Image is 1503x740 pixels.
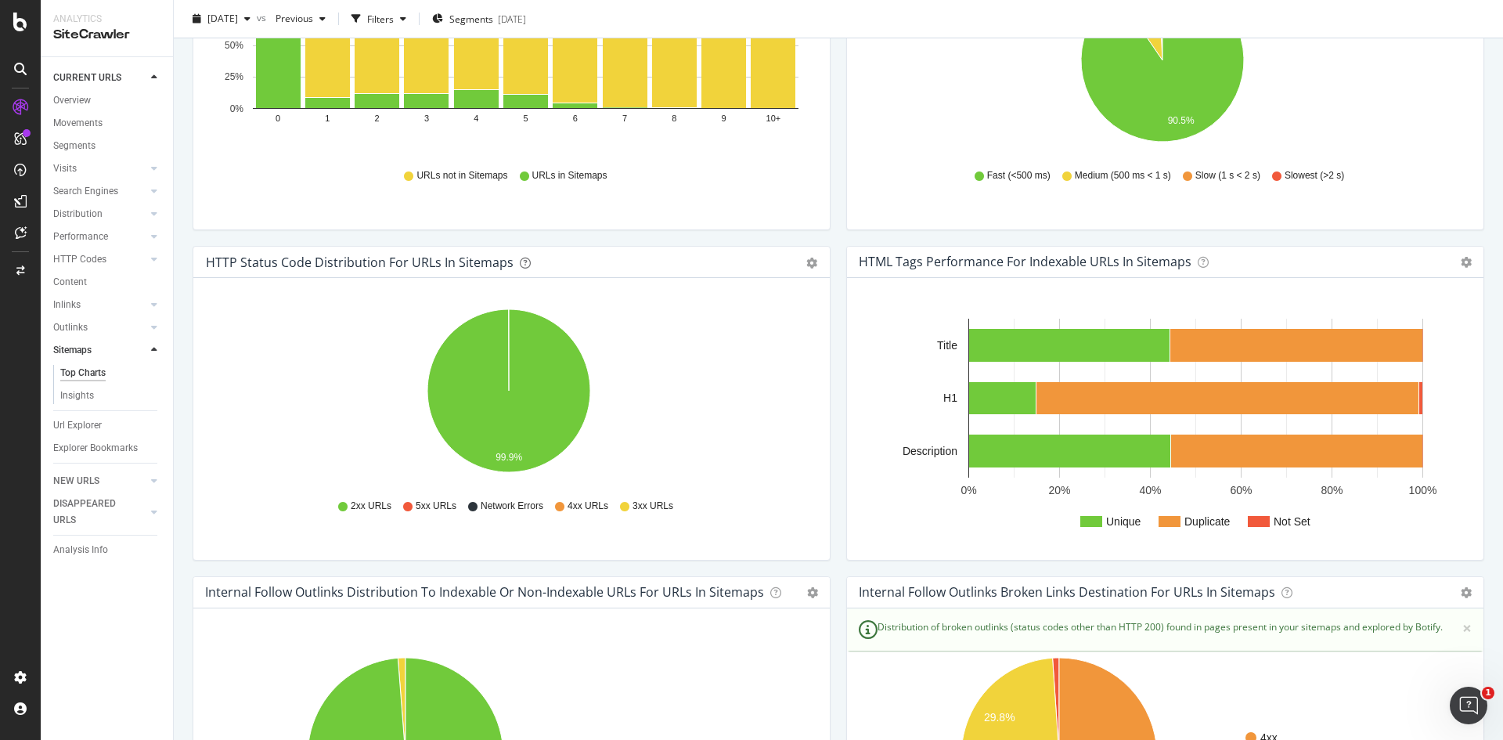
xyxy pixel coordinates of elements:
a: Content [53,274,162,291]
div: Filters [367,12,394,25]
div: [DATE] [498,12,526,25]
a: Url Explorer [53,417,162,434]
div: Outlinks [53,319,88,336]
div: Explorer Bookmarks [53,440,138,457]
a: Outlinks [53,319,146,336]
div: DISAPPEARED URLS [53,496,132,529]
span: 2025 Sep. 26th [207,12,238,25]
button: Previous [269,6,332,31]
div: Analysis Info [53,542,108,558]
div: Segments [53,138,96,154]
div: Inlinks [53,297,81,313]
div: gear [806,258,817,269]
span: 5xx URLs [416,500,456,513]
svg: A chart. [860,303,1465,547]
div: Distribution of broken outlinks (status codes other than HTTP 200) found in pages present in your... [847,608,1483,651]
span: Network Errors [481,500,543,513]
div: Insights [60,388,94,404]
h4: Internal Follow Outlinks Broken Links Destination for URLs in Sitemaps [859,582,1275,603]
text: 40% [1139,484,1161,496]
a: Top Charts [60,365,162,381]
div: Content [53,274,87,291]
span: × [1462,620,1472,637]
text: H1 [943,392,957,405]
text: 0 [276,114,280,124]
div: Distribution [53,206,103,222]
h4: HTML Tags Performance for Indexable URLs in Sitemaps [859,251,1191,273]
div: A chart. [206,303,812,485]
span: Slowest (>2 s) [1285,169,1344,182]
text: 10+ [766,114,781,124]
div: Overview [53,92,91,109]
text: 25% [225,72,243,83]
span: Segments [449,12,493,25]
button: Filters [345,6,413,31]
iframe: Intercom live chat [1450,687,1487,724]
div: HTTP Status Code Distribution For URLs in Sitemaps [206,254,514,270]
span: Previous [269,12,313,25]
a: HTTP Codes [53,251,146,268]
span: URLs not in Sitemaps [416,169,507,182]
text: 90.5% [1168,115,1195,126]
text: 5 [523,114,528,124]
a: Distribution [53,206,146,222]
div: Analytics [53,13,160,26]
i: Options [1461,257,1472,268]
text: 3 [424,114,429,124]
div: Top Charts [60,365,106,381]
a: Movements [53,115,162,132]
span: 1 [1482,687,1494,699]
a: Overview [53,92,162,109]
i: Options [1461,587,1472,598]
button: [DATE] [186,6,257,31]
text: Duplicate [1184,515,1231,528]
div: Search Engines [53,183,118,200]
span: Slow (1 s < 2 s) [1195,169,1260,182]
a: Analysis Info [53,542,162,558]
text: 100% [1409,484,1437,496]
text: 1 [325,114,330,124]
span: URLs in Sitemaps [532,169,607,182]
h4: Internal Follow Outlinks Distribution to Indexable or Non-Indexable URLs for URLs in Sitemaps [205,582,764,603]
text: 80% [1321,484,1343,496]
a: Explorer Bookmarks [53,440,162,457]
div: Visits [53,161,77,177]
span: 2xx URLs [351,500,391,513]
text: Title [937,339,957,352]
text: Not Set [1274,515,1310,528]
div: Movements [53,115,103,132]
span: 3xx URLs [633,500,673,513]
text: 0% [961,484,976,496]
text: 2 [375,114,380,124]
a: Performance [53,229,146,245]
div: HTTP Codes [53,251,106,268]
text: 99.9% [496,452,522,463]
a: Inlinks [53,297,146,313]
text: Unique [1106,515,1141,528]
span: 4xx URLs [568,500,608,513]
text: Description [903,445,957,457]
a: Visits [53,161,146,177]
text: 8 [672,114,676,124]
div: CURRENT URLS [53,70,121,86]
div: Performance [53,229,108,245]
span: Medium (500 ms < 1 s) [1075,169,1171,182]
i: Options [807,587,818,598]
a: Search Engines [53,183,146,200]
text: 6 [573,114,578,124]
text: 9 [722,114,726,124]
text: 29.8% [984,712,1015,724]
text: 50% [225,40,243,51]
a: Segments [53,138,162,154]
a: CURRENT URLS [53,70,146,86]
a: NEW URLS [53,473,146,489]
a: Sitemaps [53,342,146,359]
text: 20% [1048,484,1070,496]
span: Fast (<500 ms) [987,169,1051,182]
text: 60% [1230,484,1252,496]
button: Segments[DATE] [426,6,532,31]
text: 4 [474,114,478,124]
div: NEW URLS [53,473,99,489]
div: SiteCrawler [53,26,160,44]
